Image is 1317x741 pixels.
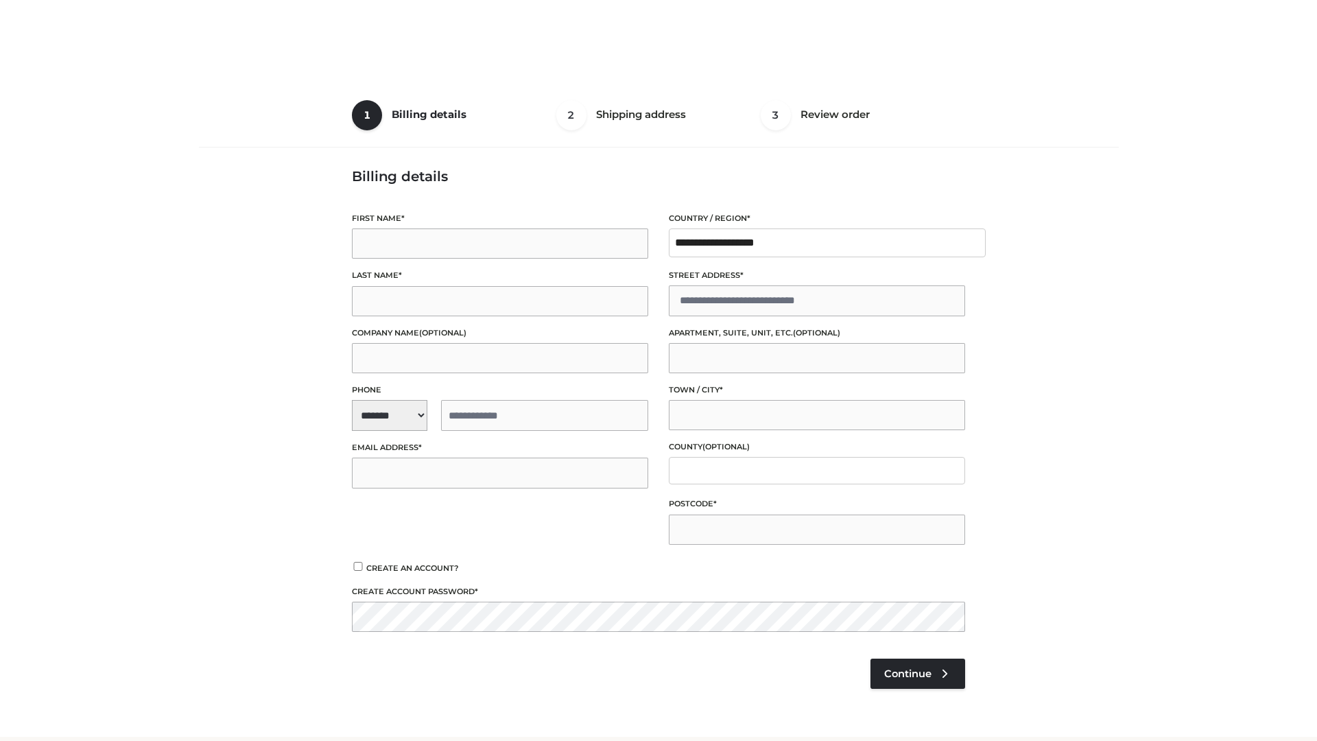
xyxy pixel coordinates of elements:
a: Continue [870,659,965,689]
span: 3 [761,100,791,130]
label: Country / Region [669,212,965,225]
span: 2 [556,100,586,130]
span: (optional) [419,328,466,338]
label: Email address [352,441,648,454]
span: Continue [884,668,932,680]
label: Company name [352,327,648,340]
label: First name [352,212,648,225]
label: Create account password [352,585,965,598]
label: Street address [669,269,965,282]
span: (optional) [793,328,840,338]
span: (optional) [702,442,750,451]
label: Last name [352,269,648,282]
span: Review order [800,108,870,121]
label: Town / City [669,384,965,397]
h3: Billing details [352,168,965,185]
span: 1 [352,100,382,130]
span: Create an account? [366,563,459,573]
label: County [669,440,965,454]
input: Create an account? [352,562,364,571]
span: Shipping address [596,108,686,121]
label: Apartment, suite, unit, etc. [669,327,965,340]
span: Billing details [392,108,466,121]
label: Postcode [669,497,965,510]
label: Phone [352,384,648,397]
